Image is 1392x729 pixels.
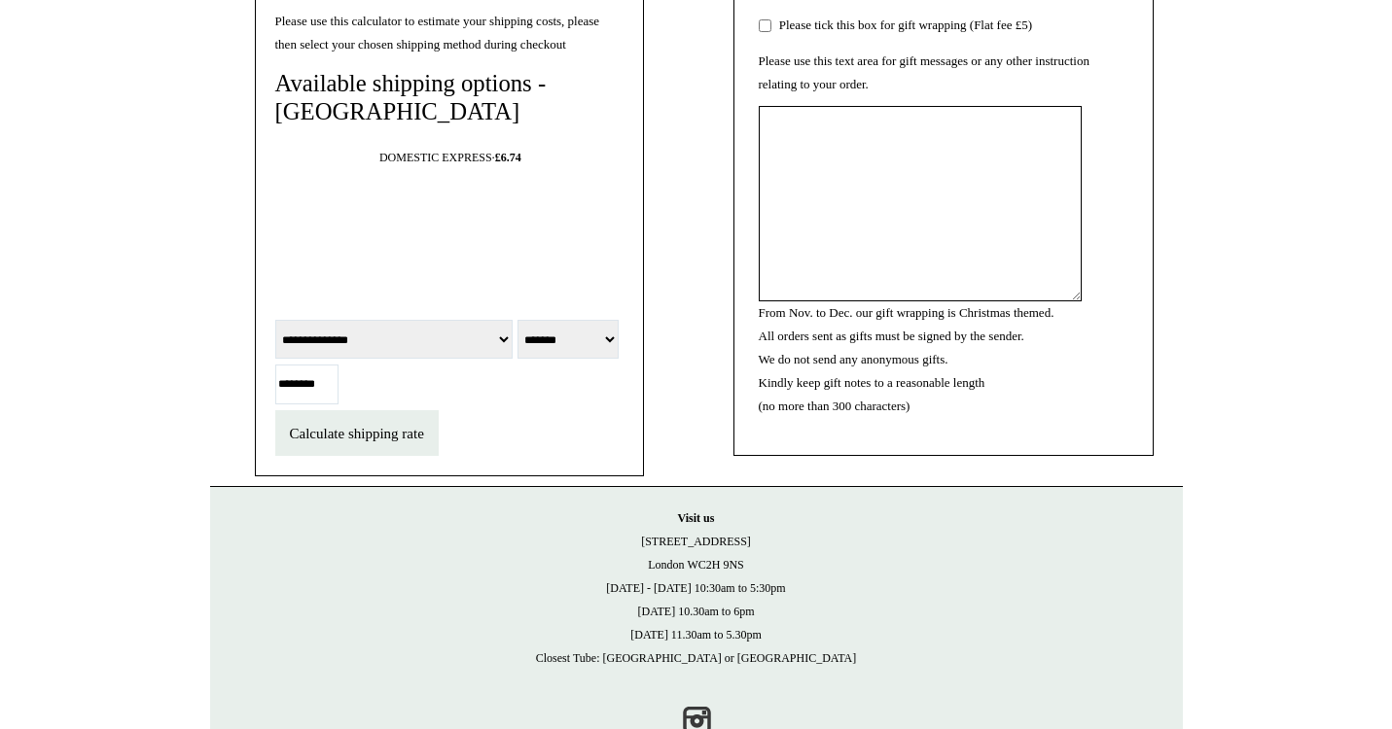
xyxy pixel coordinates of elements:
[759,53,1089,91] label: Please use this text area for gift messages or any other instruction relating to your order.
[290,426,424,441] span: Calculate shipping rate
[275,317,624,456] form: select location
[678,511,715,525] strong: Visit us
[759,305,1054,413] label: From Nov. to Dec. our gift wrapping is Christmas themed. All orders sent as gifts must be signed ...
[275,410,439,456] button: Calculate shipping rate
[774,17,1032,32] label: Please tick this box for gift wrapping (Flat fee £5)
[230,506,1163,670] p: [STREET_ADDRESS] London WC2H 9NS [DATE] - [DATE] 10:30am to 5:30pm [DATE] 10.30am to 6pm [DATE] 1...
[275,10,624,56] p: Please use this calculator to estimate your shipping costs, please then select your chosen shippi...
[275,69,624,126] h4: Available shipping options - [GEOGRAPHIC_DATA]
[275,364,339,404] input: Postcode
